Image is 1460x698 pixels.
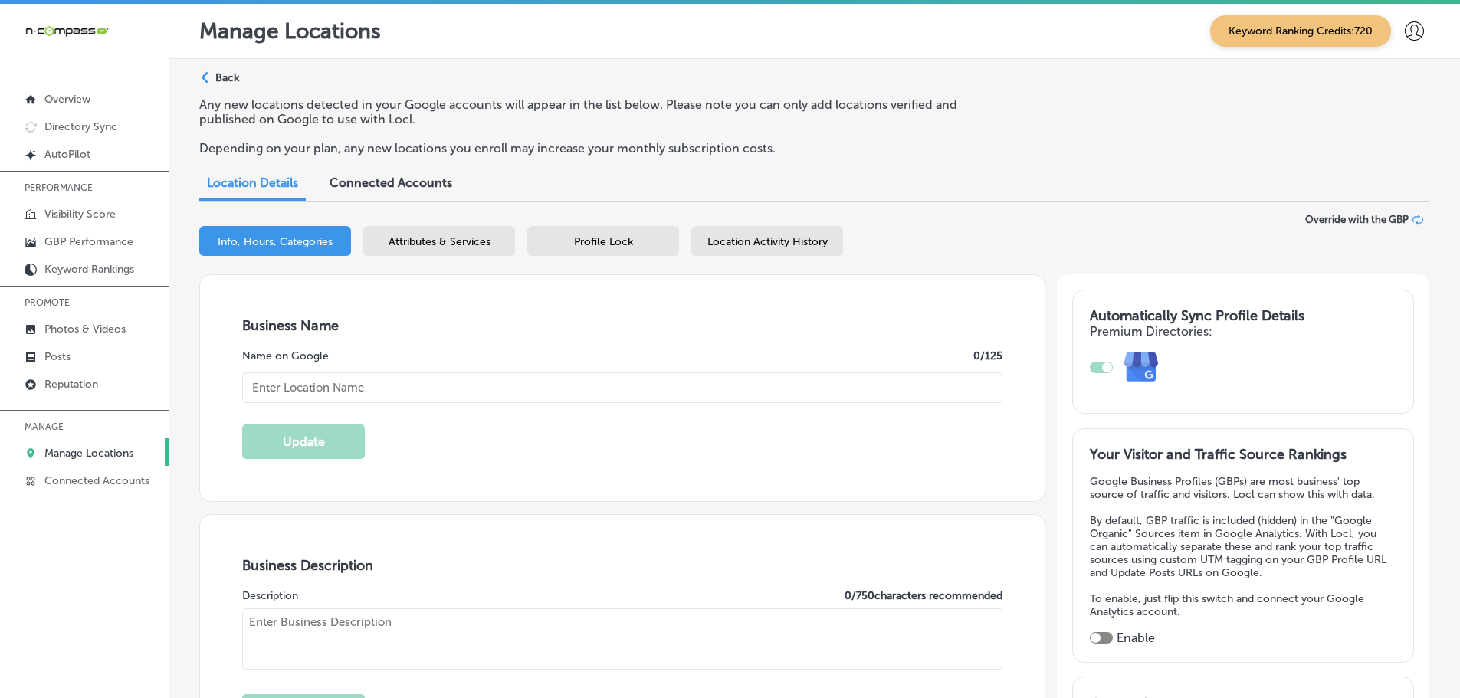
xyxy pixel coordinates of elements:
span: Info, Hours, Categories [218,235,333,248]
p: AutoPilot [44,148,90,161]
span: Connected Accounts [330,175,452,190]
p: Connected Accounts [44,474,149,487]
p: Photos & Videos [44,323,126,336]
label: Enable [1117,631,1155,645]
img: 660ab0bf-5cc7-4cb8-ba1c-48b5ae0f18e60NCTV_CLogo_TV_Black_-500x88.png [25,24,109,38]
p: Google Business Profiles (GBPs) are most business' top source of traffic and visitors. Locl can s... [1090,475,1396,501]
p: Overview [44,93,90,106]
h4: Premium Directories: [1090,324,1396,339]
input: Enter Location Name [242,372,1002,403]
p: Depending on your plan, any new locations you enroll may increase your monthly subscription costs. [199,141,999,156]
span: Location Activity History [707,235,828,248]
img: e7ababfa220611ac49bdb491a11684a6.png [1113,339,1170,396]
h3: Your Visitor and Traffic Source Rankings [1090,446,1396,463]
p: Manage Locations [199,18,381,44]
h3: Business Name [242,317,1002,334]
p: Posts [44,350,71,363]
label: Description [242,589,298,602]
p: Directory Sync [44,120,117,133]
h3: Business Description [242,557,1002,574]
p: Reputation [44,378,98,391]
span: Location Details [207,175,298,190]
span: Profile Lock [574,235,633,248]
p: Visibility Score [44,208,116,221]
p: Manage Locations [44,447,133,460]
span: Override with the GBP [1305,214,1409,225]
p: Any new locations detected in your Google accounts will appear in the list below. Please note you... [199,97,999,126]
p: Back [215,71,239,84]
label: 0 /125 [973,349,1002,362]
p: To enable, just flip this switch and connect your Google Analytics account. [1090,592,1396,618]
label: Name on Google [242,349,329,362]
p: By default, GBP traffic is included (hidden) in the "Google Organic" Sources item in Google Analy... [1090,514,1396,579]
h3: Automatically Sync Profile Details [1090,307,1396,324]
p: Keyword Rankings [44,263,134,276]
button: Update [242,424,365,459]
span: Attributes & Services [389,235,490,248]
p: GBP Performance [44,235,133,248]
span: Keyword Ranking Credits: 720 [1210,15,1391,47]
label: 0 / 750 characters recommended [845,589,1002,602]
